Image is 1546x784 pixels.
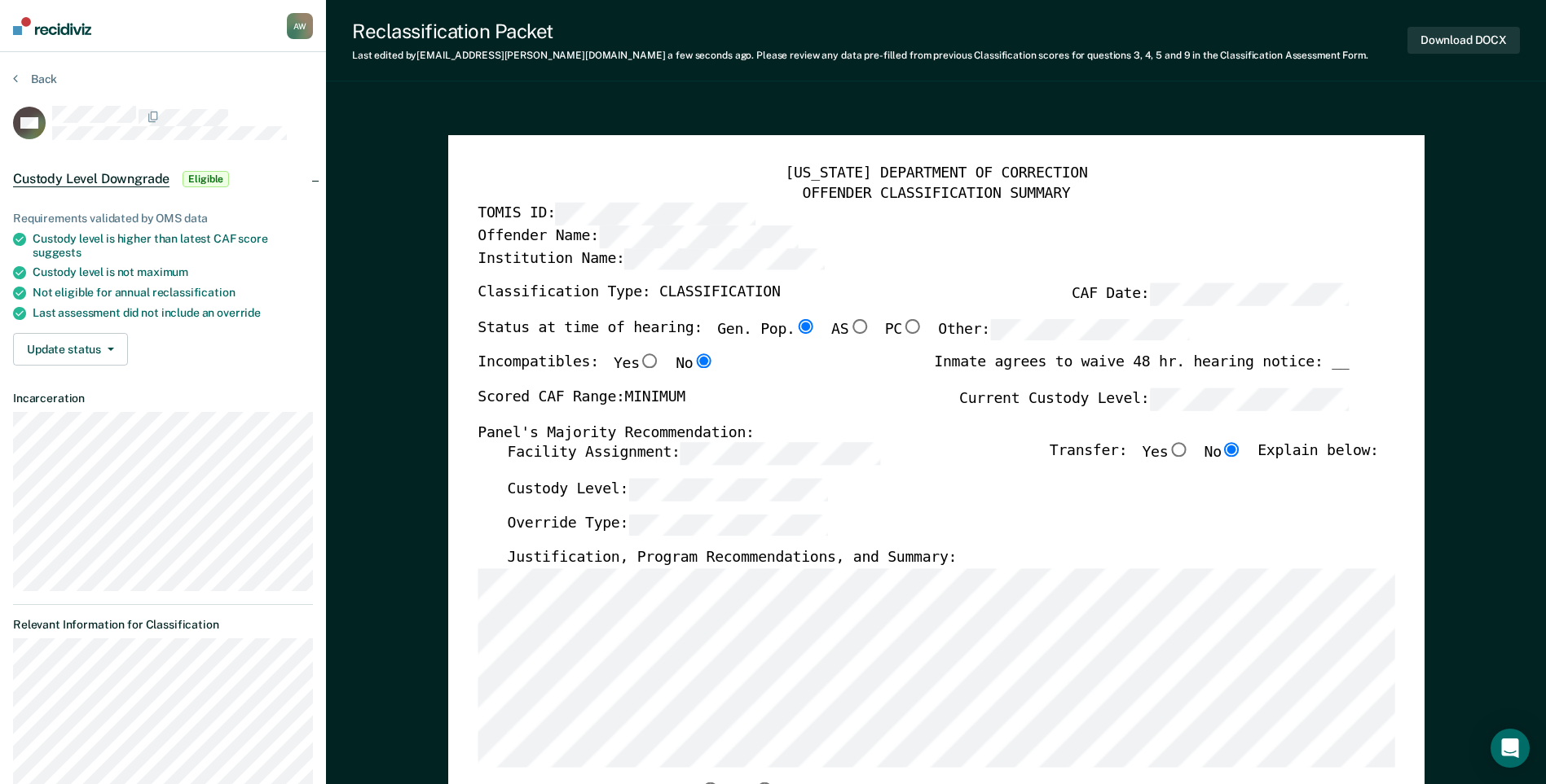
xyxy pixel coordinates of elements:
[478,184,1394,204] div: OFFENDER CLASSIFICATION SUMMARY
[478,226,799,247] label: Offender Name:
[1142,443,1189,465] label: Yes
[1491,729,1530,768] div: Open Intercom Messenger
[287,13,313,39] div: A W
[13,618,313,632] dt: Relevant Information for Classification
[33,265,313,279] div: Custody level is not
[676,354,714,375] label: No
[1149,283,1349,305] input: CAF Date:
[628,514,828,536] input: Override Type:
[848,319,870,334] input: AS
[507,514,828,536] label: Override Type:
[478,354,714,388] div: Incompatibles:
[478,164,1394,184] div: [US_STATE] DEPARTMENT OF CORRECTION
[352,20,1368,43] div: Reclassification Packet
[33,306,313,320] div: Last assessment did not include an
[217,306,261,319] span: override
[639,354,660,369] input: Yes
[934,354,1349,388] div: Inmate agrees to waive 48 hr. hearing notice: __
[1222,443,1243,458] input: No
[795,319,816,334] input: Gen. Pop.
[884,319,923,341] label: PC
[598,226,798,247] input: Offender Name:
[478,388,685,410] label: Scored CAF Range: MINIMUM
[507,550,957,569] label: Justification, Program Recommendations, and Summary:
[13,392,313,405] dt: Incarceration
[478,247,824,269] label: Institution Name:
[507,479,828,501] label: Custody Level:
[152,286,236,299] span: reclassification
[624,247,824,269] input: Institution Name:
[1149,388,1349,410] input: Current Custody Level:
[478,283,780,305] label: Classification Type: CLASSIFICATION
[628,479,828,501] input: Custody Level:
[1168,443,1189,458] input: Yes
[13,72,57,86] button: Back
[13,17,91,35] img: Recidiviz
[13,333,128,366] button: Update status
[13,171,170,187] span: Custody Level Downgrade
[137,265,188,278] span: maximum
[33,246,81,259] span: suggests
[1407,27,1520,54] button: Download DOCX
[717,319,817,341] label: Gen. Pop.
[959,388,1349,410] label: Current Custody Level:
[1204,443,1242,465] label: No
[938,319,1190,341] label: Other:
[478,423,1349,443] div: Panel's Majority Recommendation:
[902,319,923,334] input: PC
[478,204,755,226] label: TOMIS ID:
[33,232,313,260] div: Custody level is higher than latest CAF score
[1072,283,1349,305] label: CAF Date:
[831,319,870,341] label: AS
[680,443,879,465] input: Facility Assignment:
[183,171,229,187] span: Eligible
[555,204,755,226] input: TOMIS ID:
[33,286,313,300] div: Not eligible for annual
[1050,443,1379,479] div: Transfer: Explain below:
[614,354,661,375] label: Yes
[287,13,313,39] button: AW
[13,212,313,226] div: Requirements validated by OMS data
[352,50,1368,61] div: Last edited by [EMAIL_ADDRESS][PERSON_NAME][DOMAIN_NAME] . Please review any data pre-filled from...
[478,319,1190,355] div: Status at time of hearing:
[667,50,751,61] span: a few seconds ago
[693,354,714,369] input: No
[990,319,1190,341] input: Other:
[507,443,879,465] label: Facility Assignment:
